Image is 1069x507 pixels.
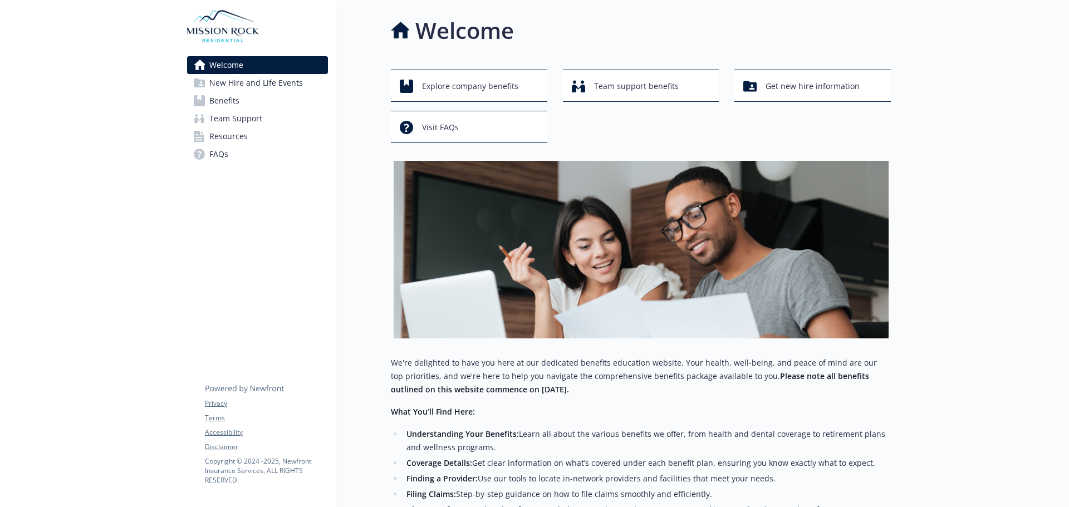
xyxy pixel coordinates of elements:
button: Get new hire information [734,70,891,102]
a: Accessibility [205,427,327,437]
span: Welcome [209,56,243,74]
span: Team support benefits [594,76,679,97]
span: FAQs [209,145,228,163]
img: overview page banner [394,161,889,338]
span: Resources [209,127,248,145]
a: Benefits [187,92,328,110]
li: Learn all about the various benefits we offer, from health and dental coverage to retirement plan... [403,427,891,454]
span: Benefits [209,92,239,110]
strong: Understanding Your Benefits: [406,429,519,439]
strong: Filing Claims: [406,489,456,499]
a: Disclaimer [205,442,327,452]
p: We're delighted to have you here at our dedicated benefits education website. Your health, well-b... [391,356,891,396]
span: New Hire and Life Events [209,74,303,92]
span: Explore company benefits [422,76,518,97]
a: Resources [187,127,328,145]
a: Privacy [205,398,327,408]
a: Welcome [187,56,328,74]
button: Visit FAQs [391,111,547,143]
li: Use our tools to locate in-network providers and facilities that meet your needs. [403,472,891,485]
a: New Hire and Life Events [187,74,328,92]
span: Get new hire information [766,76,860,97]
strong: What You’ll Find Here: [391,406,475,417]
li: Step-by-step guidance on how to file claims smoothly and efficiently. [403,488,891,501]
li: Get clear information on what’s covered under each benefit plan, ensuring you know exactly what t... [403,456,891,470]
button: Team support benefits [563,70,719,102]
button: Explore company benefits [391,70,547,102]
span: Visit FAQs [422,117,459,138]
span: Team Support [209,110,262,127]
a: Terms [205,413,327,423]
p: Copyright © 2024 - 2025 , Newfront Insurance Services, ALL RIGHTS RESERVED [205,456,327,485]
strong: Finding a Provider: [406,473,478,484]
a: FAQs [187,145,328,163]
strong: Coverage Details: [406,457,472,468]
h1: Welcome [415,14,514,47]
a: Team Support [187,110,328,127]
